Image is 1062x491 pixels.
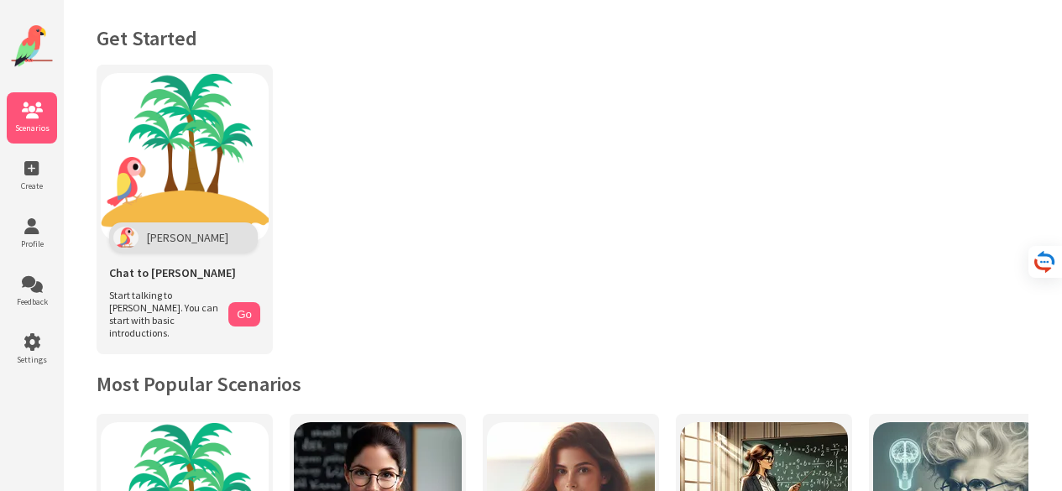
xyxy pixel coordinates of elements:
[113,227,139,248] img: Polly
[97,371,1028,397] h2: Most Popular Scenarios
[7,354,57,365] span: Settings
[97,25,1028,51] h1: Get Started
[147,230,228,245] span: [PERSON_NAME]
[7,180,57,191] span: Create
[109,289,220,339] span: Start talking to [PERSON_NAME]. You can start with basic introductions.
[7,238,57,249] span: Profile
[109,265,236,280] span: Chat to [PERSON_NAME]
[7,296,57,307] span: Feedback
[7,123,57,133] span: Scenarios
[11,25,53,67] img: Website Logo
[101,73,269,241] img: Chat with Polly
[228,302,260,326] button: Go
